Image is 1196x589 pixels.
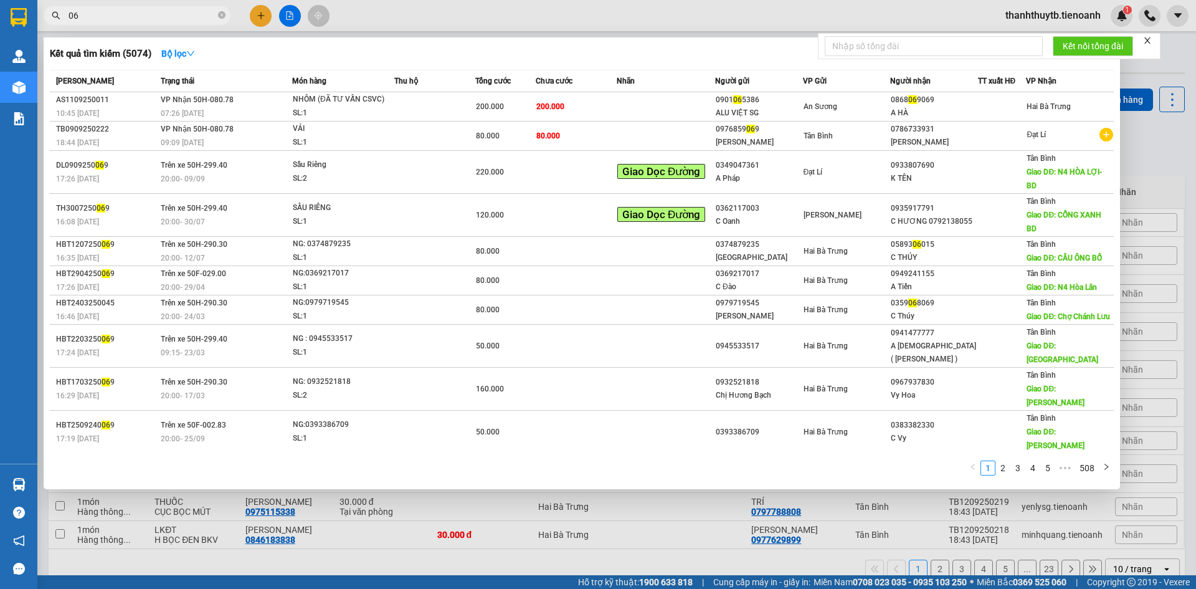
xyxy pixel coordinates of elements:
button: left [966,461,980,476]
span: 06 [102,378,110,386]
span: 20:00 - 29/04 [161,283,205,292]
span: 16:08 [DATE] [56,218,99,226]
span: Tân Bình [1027,240,1056,249]
div: VẢI [293,122,386,136]
li: 3 [1010,461,1025,476]
span: Đạt Lí [1027,130,1046,139]
li: 1 [980,461,995,476]
span: 200.000 [476,102,504,111]
span: Tân Bình [1027,328,1056,337]
span: Giao DĐ: [PERSON_NAME] [1027,385,1084,407]
span: 20:00 - 09/09 [161,175,205,183]
span: ••• [1055,461,1075,476]
span: Trên xe 50H-299.40 [161,335,227,343]
span: Nhãn [617,77,635,85]
span: 06 [733,95,742,104]
span: Trên xe 50H-290.30 [161,299,227,307]
a: 5 [1041,461,1055,475]
div: 0369217017 [716,267,802,280]
button: right [1099,461,1114,476]
span: 20:00 - 25/09 [161,434,205,443]
span: 80.000 [476,276,500,285]
img: solution-icon [12,112,26,125]
span: 06 [908,299,917,307]
span: 06 [102,269,110,278]
div: HBT2509240 9 [56,419,157,432]
div: AS1109250011 [56,93,157,107]
div: 0933807690 [891,159,977,172]
span: Giao DĐ: CẦU ÔNG BỐ [1027,254,1102,262]
div: 05893 015 [891,238,977,251]
div: C Đào [716,280,802,294]
span: 50.000 [476,342,500,350]
div: SL: 1 [293,432,386,446]
span: Hai Bà Trưng [804,385,848,393]
span: 20:00 - 30/07 [161,218,205,226]
div: [PERSON_NAME] [716,136,802,149]
span: Hai Bà Trưng [804,428,848,436]
span: Tân Bình [1027,269,1056,278]
span: close-circle [218,10,225,22]
span: 09:15 - 23/03 [161,348,205,357]
div: 0949241155 [891,267,977,280]
div: NHÔM (ĐÃ TƯ VẤN CSVC) [293,93,386,107]
span: Thu hộ [394,77,418,85]
span: Trên xe 50F-029.00 [161,269,226,278]
span: An Sương [804,102,837,111]
div: 0349047361 [716,159,802,172]
a: 3 [1011,461,1025,475]
div: SL: 1 [293,215,386,229]
div: 0359 8069 [891,297,977,310]
span: Hai Bà Trưng [804,247,848,256]
input: Nhập số tổng đài [825,36,1043,56]
div: [GEOGRAPHIC_DATA] [716,251,802,264]
span: 16:35 [DATE] [56,254,99,262]
span: 16:46 [DATE] [56,312,99,321]
a: 508 [1076,461,1098,475]
span: search [52,11,60,20]
span: Tân Bình [804,132,833,140]
span: 80.000 [476,305,500,314]
span: 06 [746,125,755,133]
span: right [1103,463,1110,471]
span: close-circle [218,11,225,19]
div: Vy Hoa [891,389,977,402]
a: 1 [981,461,995,475]
div: [PERSON_NAME] [891,136,977,149]
span: Người nhận [890,77,931,85]
span: Người gửi [715,77,749,85]
div: 0393386709 [716,426,802,439]
span: 20:00 - 24/03 [161,312,205,321]
span: 120.000 [476,211,504,219]
span: TT xuất HĐ [978,77,1016,85]
button: Bộ lọcdown [151,44,205,64]
span: 07:26 [DATE] [161,109,204,118]
span: [PERSON_NAME] [804,211,861,219]
span: Giao Dọc Đường [617,164,705,179]
div: HBT1207250 9 [56,238,157,251]
a: 2 [996,461,1010,475]
div: Sầu Riêng [293,158,386,172]
span: Giao DĐ: CỔNG XANH BD [1027,211,1101,233]
div: HBT2403250045 [56,297,157,310]
span: message [13,563,25,575]
div: A Tiến [891,280,977,294]
div: 0935917791 [891,202,977,215]
div: 0901 5386 [716,93,802,107]
div: SL: 1 [293,136,386,150]
div: HBT2904250 9 [56,267,157,280]
div: 0979719545 [716,297,802,310]
span: 06 [102,421,110,429]
div: C Vy [891,432,977,445]
div: NG:0369217017 [293,267,386,280]
span: Hai Bà Trưng [804,342,848,350]
span: Giao Dọc Đường [617,207,705,222]
div: A Pháp [716,172,802,185]
div: C HƯƠNG 0792138055 [891,215,977,228]
div: SL: 2 [293,389,386,403]
span: close [1143,36,1152,45]
div: C Oanh [716,215,802,228]
span: Kết nối tổng đài [1063,39,1123,53]
img: logo-vxr [11,8,27,27]
span: VP Gửi [803,77,827,85]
